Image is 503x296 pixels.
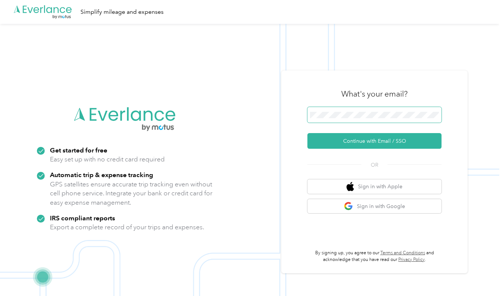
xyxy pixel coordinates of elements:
p: GPS satellites ensure accurate trip tracking even without cell phone service. Integrate your bank... [50,180,213,207]
strong: IRS compliant reports [50,214,115,222]
button: apple logoSign in with Apple [307,179,442,194]
img: google logo [344,202,353,211]
h3: What's your email? [341,89,408,99]
img: apple logo [347,182,354,191]
button: Continue with Email / SSO [307,133,442,149]
div: Simplify mileage and expenses [80,7,164,17]
strong: Get started for free [50,146,107,154]
button: google logoSign in with Google [307,199,442,214]
a: Privacy Policy [398,257,425,262]
span: OR [361,161,387,169]
p: Easy set up with no credit card required [50,155,165,164]
p: By signing up, you agree to our and acknowledge that you have read our . [307,250,442,263]
p: Export a complete record of your trips and expenses. [50,223,204,232]
a: Terms and Conditions [380,250,425,256]
strong: Automatic trip & expense tracking [50,171,153,179]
